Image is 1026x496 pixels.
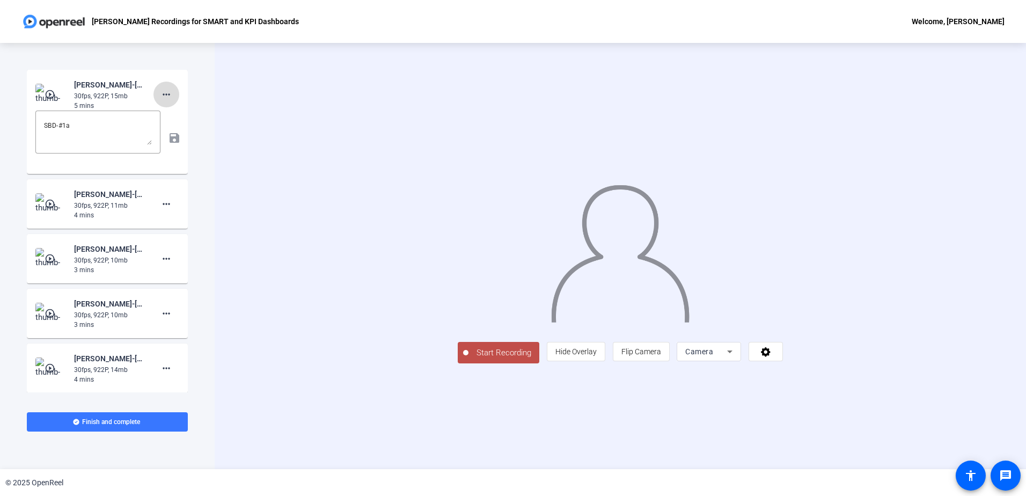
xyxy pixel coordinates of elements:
[74,243,146,256] div: [PERSON_NAME]-[PERSON_NAME] Recorsings for SMART and KPI -[PERSON_NAME] Recordings for SMART and ...
[160,198,173,210] mat-icon: more_horiz
[74,320,146,330] div: 3 mins
[74,101,146,111] div: 5 mins
[160,252,173,265] mat-icon: more_horiz
[5,477,63,488] div: © 2025 OpenReel
[555,347,597,356] span: Hide Overlay
[74,297,146,310] div: [PERSON_NAME]-[PERSON_NAME] Recorsings for SMART and KPI -[PERSON_NAME] Recordings for SMART and ...
[999,469,1012,482] mat-icon: message
[964,469,977,482] mat-icon: accessibility
[74,78,146,91] div: [PERSON_NAME]-[PERSON_NAME] Recorsings for SMART and KPI -[PERSON_NAME] Recordings for SMART and ...
[35,358,67,379] img: thumb-nail
[35,193,67,215] img: thumb-nail
[550,176,691,323] img: overlay
[21,11,86,32] img: OpenReel logo
[74,310,146,320] div: 30fps, 922P, 10mb
[74,265,146,275] div: 3 mins
[547,342,605,361] button: Hide Overlay
[74,365,146,375] div: 30fps, 922P, 14mb
[82,418,140,426] span: Finish and complete
[74,210,146,220] div: 4 mins
[35,248,67,269] img: thumb-nail
[74,201,146,210] div: 30fps, 922P, 11mb
[160,362,173,375] mat-icon: more_horiz
[35,303,67,324] img: thumb-nail
[685,347,713,356] span: Camera
[74,256,146,265] div: 30fps, 922P, 10mb
[160,307,173,320] mat-icon: more_horiz
[92,15,299,28] p: [PERSON_NAME] Recordings for SMART and KPI Dashboards
[468,347,539,359] span: Start Recording
[160,88,173,101] mat-icon: more_horiz
[74,91,146,101] div: 30fps, 922P, 15mb
[27,412,188,432] button: Finish and complete
[912,15,1005,28] div: Welcome, [PERSON_NAME]
[74,188,146,201] div: [PERSON_NAME]-[PERSON_NAME] Recorsings for SMART and KPI -[PERSON_NAME] Recordings for SMART and ...
[45,363,57,374] mat-icon: play_circle_outline
[45,199,57,209] mat-icon: play_circle_outline
[45,89,57,100] mat-icon: play_circle_outline
[45,308,57,319] mat-icon: play_circle_outline
[74,352,146,365] div: [PERSON_NAME]-[PERSON_NAME] Recorsings for SMART and KPI -[PERSON_NAME] Recordings for SMART and ...
[35,84,67,105] img: thumb-nail
[621,347,661,356] span: Flip Camera
[45,253,57,264] mat-icon: play_circle_outline
[613,342,670,361] button: Flip Camera
[74,375,146,384] div: 4 mins
[458,342,539,363] button: Start Recording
